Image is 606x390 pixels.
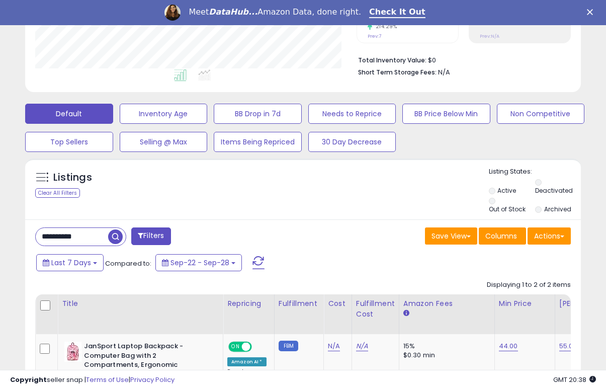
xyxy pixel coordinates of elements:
[51,258,91,268] span: Last 7 Days
[358,56,426,64] b: Total Inventory Value:
[170,258,229,268] span: Sep-22 - Sep-28
[497,104,585,124] button: Non Competitive
[120,132,208,152] button: Selling @ Max
[559,341,577,351] a: 55.00
[155,254,242,271] button: Sep-22 - Sep-28
[544,205,571,213] label: Archived
[402,104,490,124] button: BB Price Below Min
[369,7,425,18] a: Check It Out
[227,298,270,309] div: Repricing
[425,227,477,245] button: Save View
[189,7,361,17] div: Meet Amazon Data, done right.
[86,375,129,384] a: Terms of Use
[438,67,450,77] span: N/A
[328,298,348,309] div: Cost
[25,132,113,152] button: Top Sellers
[10,375,47,384] strong: Copyright
[489,167,581,177] p: Listing States:
[227,357,267,366] div: Amazon AI *
[489,205,526,213] label: Out of Stock
[535,186,573,195] label: Deactivated
[36,254,104,271] button: Last 7 Days
[279,298,319,309] div: Fulfillment
[120,104,208,124] button: Inventory Age
[480,33,499,39] small: Prev: N/A
[356,298,395,320] div: Fulfillment Cost
[35,188,80,198] div: Clear All Filters
[479,227,526,245] button: Columns
[528,227,571,245] button: Actions
[250,343,267,351] span: OFF
[487,280,571,290] div: Displaying 1 to 2 of 2 items
[328,341,340,351] a: N/A
[368,33,381,39] small: Prev: 7
[105,259,151,268] span: Compared to:
[497,186,516,195] label: Active
[356,341,368,351] a: N/A
[214,132,302,152] button: Items Being Repriced
[214,104,302,124] button: BB Drop in 7d
[131,227,170,245] button: Filters
[403,342,487,351] div: 15%
[25,104,113,124] button: Default
[499,298,551,309] div: Min Price
[587,9,597,15] div: Close
[279,341,298,351] small: FBM
[53,171,92,185] h5: Listings
[64,342,81,362] img: 51ZIYIikT0L._SL40_.jpg
[10,375,175,385] div: seller snap | |
[499,341,518,351] a: 44.00
[403,309,409,318] small: Amazon Fees.
[358,53,563,65] li: $0
[62,298,219,309] div: Title
[130,375,175,384] a: Privacy Policy
[553,375,596,384] span: 2025-10-6 20:38 GMT
[209,7,257,17] i: DataHub...
[308,104,396,124] button: Needs to Reprice
[229,343,242,351] span: ON
[164,5,181,21] img: Profile image for Georgie
[403,351,487,360] div: $0.30 min
[403,298,490,309] div: Amazon Fees
[485,231,517,241] span: Columns
[358,68,437,76] b: Short Term Storage Fees:
[372,23,397,30] small: 214.29%
[308,132,396,152] button: 30 Day Decrease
